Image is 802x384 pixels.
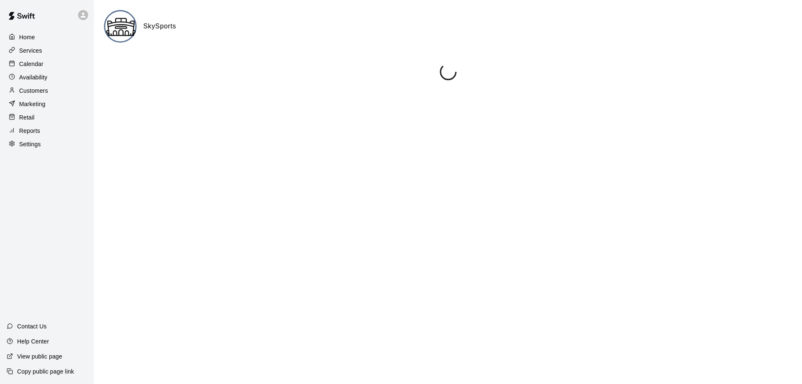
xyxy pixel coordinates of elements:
[143,21,176,32] h6: SkySports
[19,86,48,95] p: Customers
[7,31,87,43] a: Home
[7,58,87,70] a: Calendar
[19,100,46,108] p: Marketing
[19,46,42,55] p: Services
[17,337,49,346] p: Help Center
[19,127,40,135] p: Reports
[7,111,87,124] a: Retail
[7,44,87,57] a: Services
[17,352,62,361] p: View public page
[7,138,87,150] a: Settings
[17,322,47,331] p: Contact Us
[19,113,35,122] p: Retail
[19,73,48,81] p: Availability
[7,98,87,110] a: Marketing
[7,84,87,97] a: Customers
[7,125,87,137] a: Reports
[19,60,43,68] p: Calendar
[19,140,41,148] p: Settings
[19,33,35,41] p: Home
[7,71,87,84] a: Availability
[17,367,74,376] p: Copy public page link
[105,11,137,43] img: SkySports logo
